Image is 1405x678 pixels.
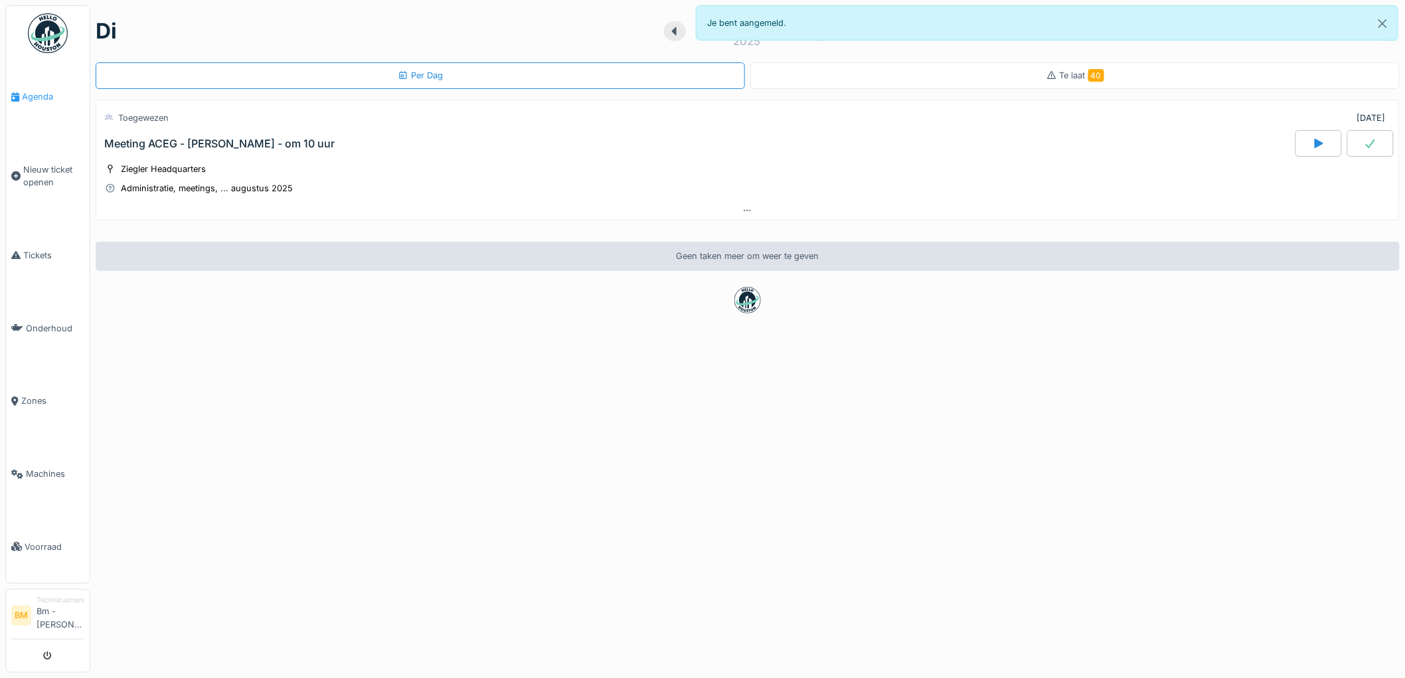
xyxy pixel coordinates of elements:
[696,5,1398,41] div: Je bent aangemeld.
[118,112,169,124] div: Toegewezen
[6,133,90,219] a: Nieuw ticket openen
[23,163,84,189] span: Nieuw ticket openen
[26,322,84,335] span: Onderhoud
[11,606,31,626] li: BM
[22,90,84,103] span: Agenda
[25,541,84,553] span: Voorraad
[734,33,761,49] div: 2025
[734,287,761,313] img: badge-BVDL4wpA.svg
[23,249,84,262] span: Tickets
[26,467,84,480] span: Machines
[104,137,335,150] div: Meeting ACEG - [PERSON_NAME] - om 10 uur
[6,219,90,292] a: Tickets
[96,19,117,44] h1: di
[21,394,84,407] span: Zones
[11,595,84,639] a: BM TechnicusmanagerBm - [PERSON_NAME]
[398,69,443,82] div: Per Dag
[6,438,90,511] a: Machines
[6,292,90,365] a: Onderhoud
[6,365,90,438] a: Zones
[121,163,206,175] div: Ziegler Headquarters
[28,13,68,53] img: Badge_color-CXgf-gQk.svg
[121,182,293,195] div: Administratie, meetings, ... augustus 2025
[1357,112,1386,124] div: [DATE]
[6,60,90,133] a: Agenda
[37,595,84,605] div: Technicusmanager
[1088,69,1104,82] span: 40
[1368,6,1398,41] button: Close
[1060,70,1104,80] span: Te laat
[96,242,1400,270] div: Geen taken meer om weer te geven
[37,595,84,636] li: Bm - [PERSON_NAME]
[6,510,90,583] a: Voorraad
